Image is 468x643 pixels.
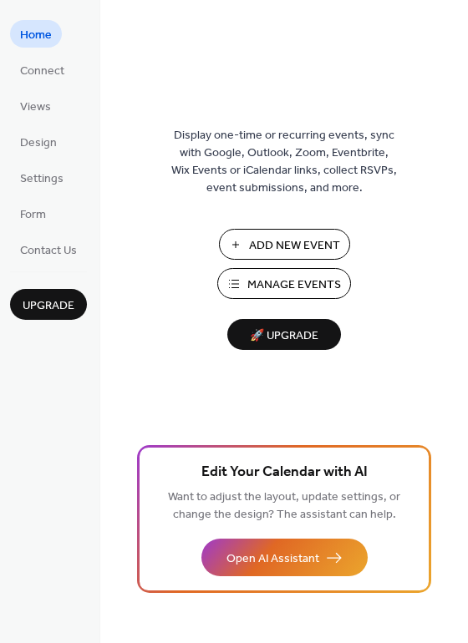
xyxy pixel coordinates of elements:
[217,268,351,299] button: Manage Events
[20,242,77,260] span: Contact Us
[10,289,87,320] button: Upgrade
[20,63,64,80] span: Connect
[10,235,87,263] a: Contact Us
[10,128,67,155] a: Design
[20,170,64,188] span: Settings
[23,297,74,315] span: Upgrade
[247,276,341,294] span: Manage Events
[10,56,74,84] a: Connect
[20,99,51,116] span: Views
[10,200,56,227] a: Form
[171,127,397,197] span: Display one-time or recurring events, sync with Google, Outlook, Zoom, Eventbrite, Wix Events or ...
[168,486,400,526] span: Want to adjust the layout, update settings, or change the design? The assistant can help.
[10,92,61,119] a: Views
[10,164,74,191] a: Settings
[201,461,368,484] span: Edit Your Calendar with AI
[219,229,350,260] button: Add New Event
[20,27,52,44] span: Home
[10,20,62,48] a: Home
[237,325,331,347] span: 🚀 Upgrade
[226,550,319,568] span: Open AI Assistant
[20,134,57,152] span: Design
[227,319,341,350] button: 🚀 Upgrade
[201,539,368,576] button: Open AI Assistant
[249,237,340,255] span: Add New Event
[20,206,46,224] span: Form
